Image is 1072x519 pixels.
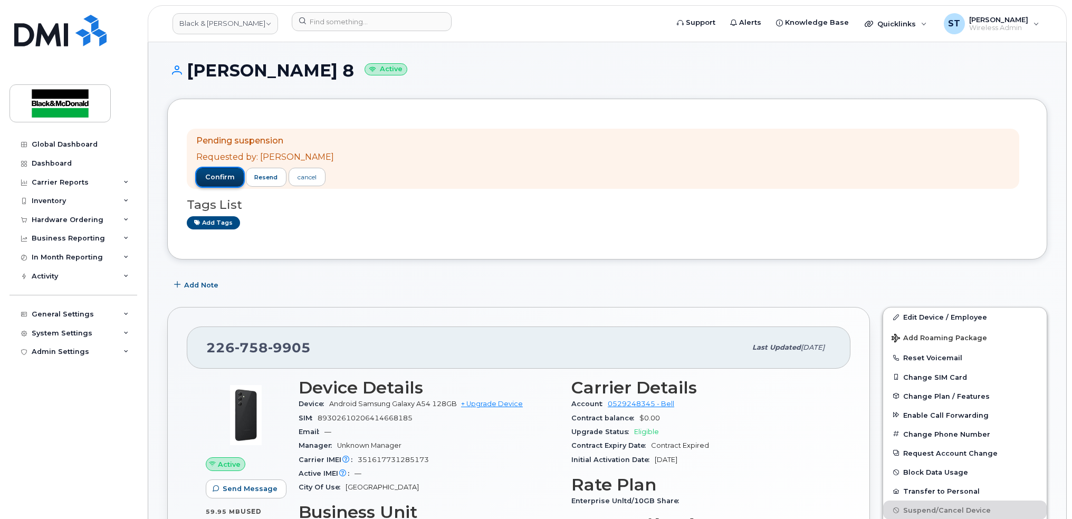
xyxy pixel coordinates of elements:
span: 351617731285173 [358,456,429,464]
span: 226 [206,340,311,355]
button: Block Data Usage [883,463,1047,482]
span: [GEOGRAPHIC_DATA] [346,483,419,491]
span: Account [571,400,608,408]
a: 0529248345 - Bell [608,400,674,408]
span: 59.95 MB [206,508,241,515]
a: Add tags [187,216,240,229]
span: Unknown Manager [337,441,401,449]
span: Eligible [634,428,659,436]
button: Change Plan / Features [883,387,1047,406]
span: Contract Expired [651,441,709,449]
span: Active IMEI [299,469,355,477]
button: Add Note [167,275,227,294]
span: Last updated [752,343,801,351]
span: Upgrade Status [571,428,634,436]
span: SIM [299,414,318,422]
span: Initial Activation Date [571,456,655,464]
span: 89302610206414668185 [318,414,413,422]
p: Pending suspension [196,135,334,147]
span: Contract Expiry Date [571,441,651,449]
span: — [355,469,361,477]
span: — [324,428,331,436]
span: $0.00 [639,414,660,422]
span: used [241,507,262,515]
span: [DATE] [801,343,825,351]
button: Change Phone Number [883,425,1047,444]
button: Send Message [206,479,286,498]
span: Email [299,428,324,436]
span: Add Note [184,280,218,290]
span: confirm [205,172,235,182]
div: cancel [298,172,317,182]
span: Suspend/Cancel Device [903,506,991,514]
span: Send Message [223,484,277,494]
span: 9905 [268,340,311,355]
h1: [PERSON_NAME] 8 [167,61,1047,80]
span: Enable Call Forwarding [903,411,989,419]
h3: Carrier Details [571,378,831,397]
span: Change Plan / Features [903,392,990,400]
small: Active [365,63,407,75]
span: Carrier IMEI [299,456,358,464]
img: image20231002-3703462-17nx3v8.jpeg [214,383,277,447]
span: City Of Use [299,483,346,491]
button: resend [246,168,287,187]
button: confirm [196,168,244,187]
button: Add Roaming Package [883,326,1047,348]
button: Change SIM Card [883,368,1047,387]
span: resend [254,173,277,181]
span: Android Samsung Galaxy A54 128GB [329,400,457,408]
span: [DATE] [655,456,677,464]
span: Enterprise Unltd/10GB Share [571,497,684,505]
span: 758 [235,340,268,355]
span: Active [218,459,241,469]
span: Manager [299,441,337,449]
button: Reset Voicemail [883,348,1047,367]
button: Transfer to Personal [883,482,1047,501]
span: Contract balance [571,414,639,422]
a: cancel [289,168,326,186]
h3: Tags List [187,198,1028,212]
button: Request Account Change [883,444,1047,463]
a: Edit Device / Employee [883,307,1047,326]
span: Device [299,400,329,408]
p: Requested by: [PERSON_NAME] [196,151,334,164]
a: + Upgrade Device [461,400,523,408]
h3: Device Details [299,378,559,397]
button: Enable Call Forwarding [883,406,1047,425]
span: Add Roaming Package [892,334,987,344]
h3: Rate Plan [571,475,831,494]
